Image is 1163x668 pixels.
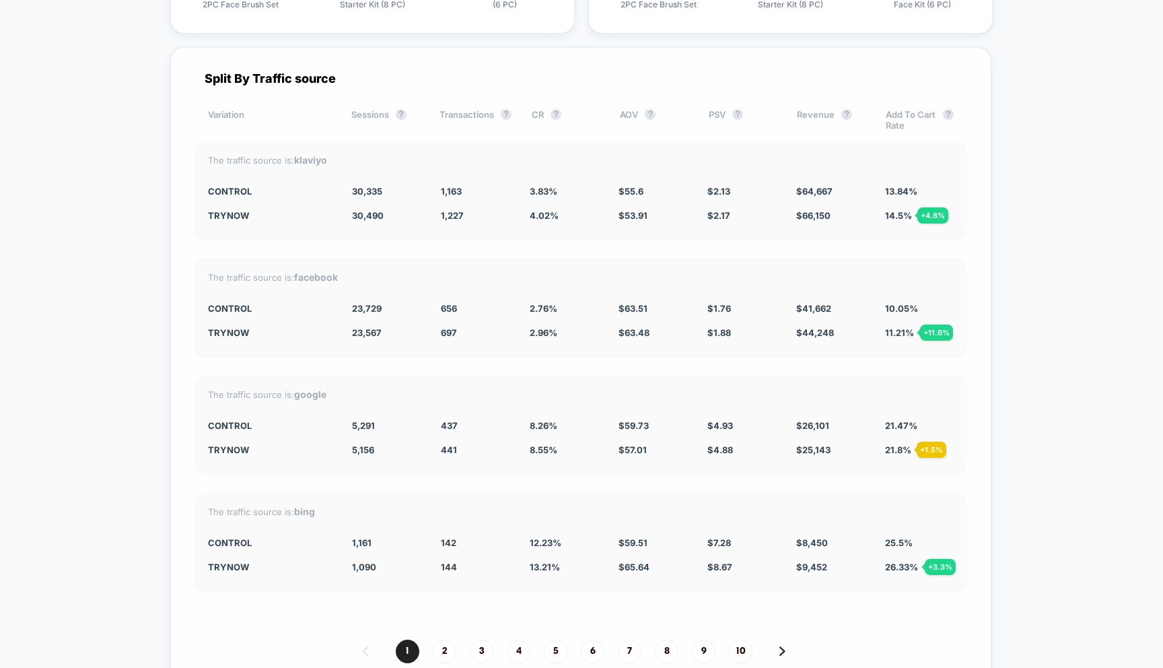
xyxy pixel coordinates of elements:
span: 7 [618,640,641,663]
span: 5 [544,640,567,663]
span: $ 64,667 [796,186,833,197]
div: + 11.6 % [920,325,953,341]
span: $ 4.88 [707,444,733,455]
span: $ 63.51 [619,303,647,314]
span: $ 25,143 [796,444,831,455]
div: CR [532,109,600,131]
strong: bing [294,506,315,517]
div: Sessions [351,109,419,131]
button: ? [396,109,407,120]
span: $ 59.51 [619,537,647,548]
span: $ 57.01 [619,444,647,455]
span: 30,335 [352,186,382,197]
span: $ 4.93 [707,420,733,431]
span: $ 63.48 [619,327,649,338]
div: TryNow [208,327,332,338]
span: 142 [441,537,456,548]
div: Add To Cart Rate [886,109,954,131]
span: 9 [692,640,715,663]
span: $ 44,248 [796,327,834,338]
div: + 3.3 % [925,559,956,575]
span: 5,156 [352,444,374,455]
span: 26.33 % [885,562,918,572]
span: 4.02 % [530,210,559,221]
span: 25.5 % [885,537,913,548]
span: $ 7.28 [707,537,731,548]
span: $ 26,101 [796,420,829,431]
span: $ 41,662 [796,303,831,314]
span: 11.21 % [885,327,914,338]
span: 8.26 % [530,420,557,431]
span: 1,163 [441,186,462,197]
span: 4 [507,640,530,663]
span: 6 [581,640,604,663]
span: 23,567 [352,327,382,338]
div: TryNow [208,444,332,455]
img: pagination forward [779,646,785,656]
div: Transactions [439,109,512,131]
span: 23,729 [352,303,382,314]
div: The traffic source is: [208,271,954,283]
span: 13.84 % [885,186,917,197]
span: 8 [655,640,678,663]
span: $ 2.17 [707,210,730,221]
div: The traffic source is: [208,506,954,517]
span: 3 [470,640,493,663]
div: Split By Traffic source [195,71,967,86]
span: 8.55 % [530,444,557,455]
div: + 4.8 % [917,207,948,224]
strong: google [294,389,326,400]
span: 10.05 % [885,303,918,314]
span: 10 [729,640,752,663]
div: TryNow [208,562,332,572]
span: 1,227 [441,210,464,221]
span: 1,161 [352,537,372,548]
span: $ 1.76 [707,303,731,314]
span: 697 [441,327,457,338]
button: ? [551,109,561,120]
button: ? [732,109,743,120]
span: $ 65.64 [619,562,649,572]
span: 1,090 [352,562,376,572]
div: TryNow [208,210,332,221]
div: Control [208,303,332,314]
div: Control [208,420,332,431]
button: ? [841,109,852,120]
span: 2 [433,640,456,663]
button: ? [645,109,656,120]
span: 2.76 % [530,303,557,314]
span: 144 [441,562,457,572]
span: $ 1.88 [707,327,731,338]
div: AOV [620,109,688,131]
div: Control [208,186,332,197]
div: The traffic source is: [208,389,954,400]
strong: facebook [294,271,338,283]
div: PSV [709,109,777,131]
span: $ 9,452 [796,562,827,572]
span: $ 66,150 [796,210,831,221]
span: 5,291 [352,420,375,431]
span: 3.83 % [530,186,557,197]
div: + 1.5 % [917,442,946,458]
div: Revenue [797,109,865,131]
span: $ 59.73 [619,420,649,431]
span: $ 8.67 [707,562,732,572]
span: 30,490 [352,210,384,221]
span: 656 [441,303,457,314]
div: The traffic source is: [208,154,954,166]
span: $ 8,450 [796,537,828,548]
button: ? [501,109,512,120]
span: $ 55.6 [619,186,643,197]
span: 21.8 % [885,444,911,455]
span: 13.21 % [530,562,560,572]
span: 12.23 % [530,537,561,548]
button: ? [943,109,954,120]
span: $ 53.91 [619,210,647,221]
span: 2.96 % [530,327,557,338]
span: 441 [441,444,457,455]
span: $ 2.13 [707,186,730,197]
strong: klaviyo [294,154,327,166]
span: 14.5 % [885,210,912,221]
span: 21.47 % [885,420,917,431]
span: 437 [441,420,458,431]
